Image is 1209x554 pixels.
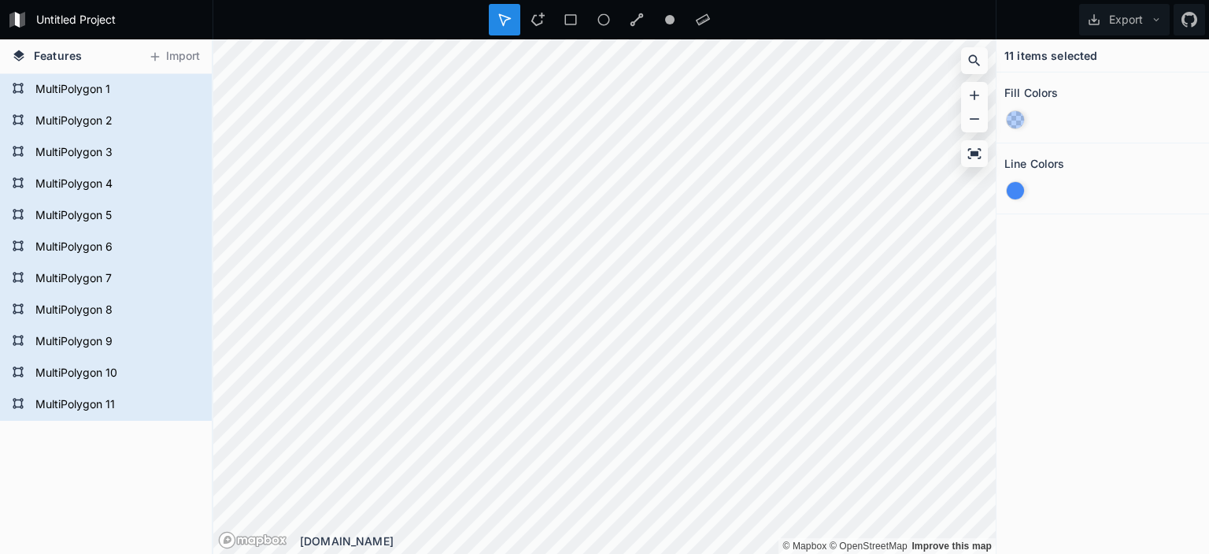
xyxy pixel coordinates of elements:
[830,541,908,552] a: OpenStreetMap
[34,47,82,64] span: Features
[911,541,992,552] a: Map feedback
[1004,47,1097,64] h4: 11 items selected
[1079,4,1170,35] button: Export
[782,541,826,552] a: Mapbox
[140,44,208,69] button: Import
[1004,151,1065,176] h2: Line Colors
[300,533,996,549] div: [DOMAIN_NAME]
[1004,80,1059,105] h2: Fill Colors
[218,531,287,549] a: Mapbox logo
